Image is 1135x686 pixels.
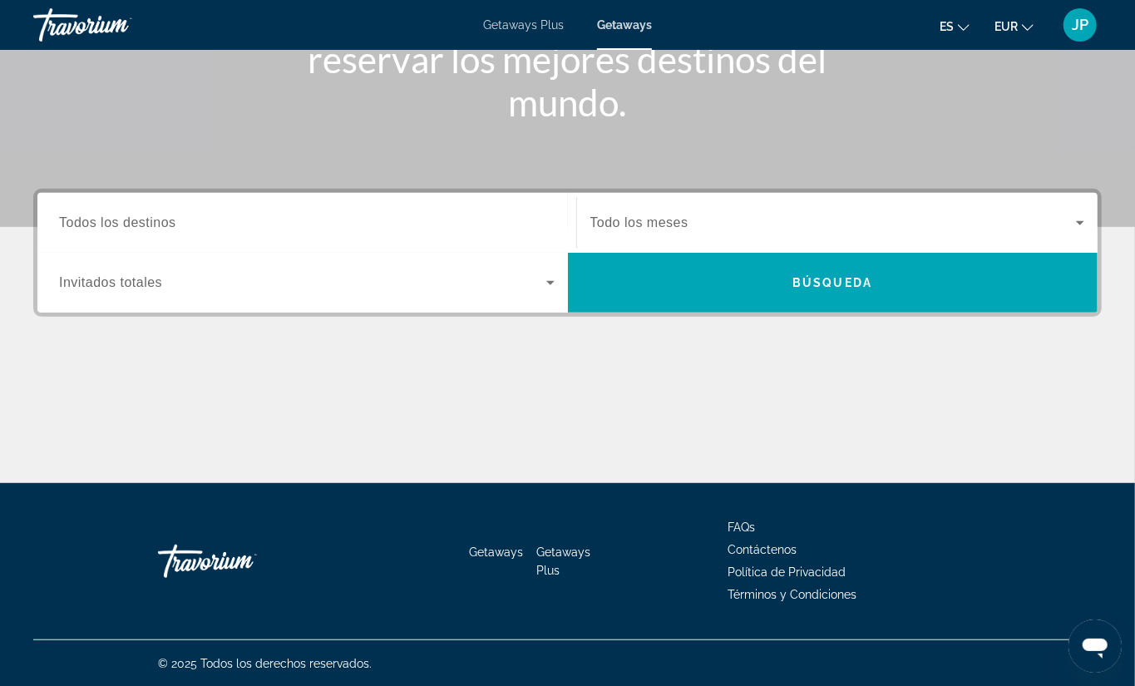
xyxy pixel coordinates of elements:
a: Getaways [469,545,523,559]
a: Términos y Condiciones [728,588,856,601]
a: Getaways Plus [536,545,590,577]
button: User Menu [1059,7,1102,42]
span: EUR [994,20,1018,33]
span: Invitados totales [59,275,162,289]
button: Búsqueda [568,253,1098,313]
a: Política de Privacidad [728,565,846,579]
span: Búsqueda [792,276,872,289]
span: JP [1072,17,1088,33]
a: Getaways Plus [483,18,564,32]
span: © 2025 Todos los derechos reservados. [158,657,372,670]
div: Search widget [37,193,1098,313]
a: Travorium [33,3,200,47]
span: Todo los meses [590,215,688,229]
iframe: Button to launch messaging window [1068,619,1122,673]
a: FAQs [728,521,755,534]
button: Change language [940,14,970,38]
a: Travorium [158,536,324,586]
button: Change currency [994,14,1034,38]
a: Contáctenos [728,543,797,556]
span: es [940,20,954,33]
a: Getaways [597,18,652,32]
span: Todos los destinos [59,215,176,229]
